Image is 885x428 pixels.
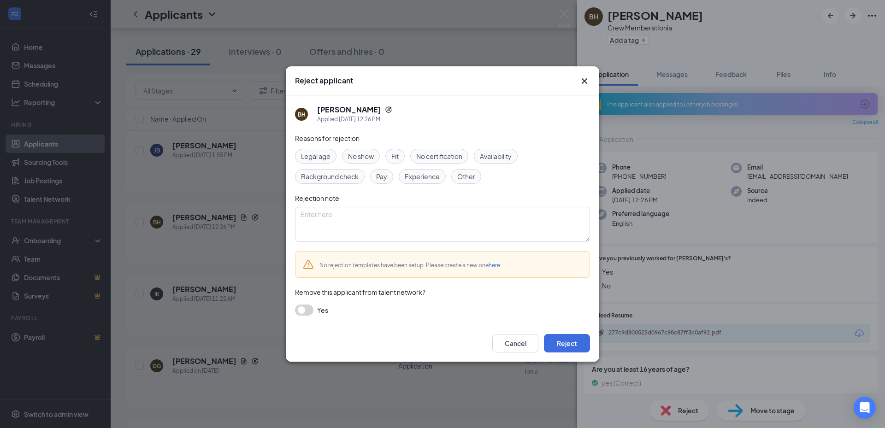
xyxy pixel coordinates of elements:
[295,194,339,202] span: Rejection note
[303,259,314,270] svg: Warning
[319,262,501,269] span: No rejection templates have been setup. Please create a new one .
[385,106,392,113] svg: Reapply
[391,151,399,161] span: Fit
[544,334,590,352] button: Reject
[295,134,360,142] span: Reasons for rejection
[579,76,590,87] svg: Cross
[317,305,328,316] span: Yes
[489,262,500,269] a: here
[317,105,381,115] h5: [PERSON_NAME]
[376,171,387,182] span: Pay
[295,288,425,296] span: Remove this applicant from talent network?
[416,151,462,161] span: No certification
[298,111,306,118] div: BH
[854,397,876,419] div: Open Intercom Messenger
[405,171,440,182] span: Experience
[348,151,374,161] span: No show
[480,151,512,161] span: Availability
[492,334,538,352] button: Cancel
[295,76,353,86] h3: Reject applicant
[457,171,475,182] span: Other
[579,76,590,87] button: Close
[301,171,359,182] span: Background check
[317,115,392,124] div: Applied [DATE] 12:26 PM
[301,151,330,161] span: Legal age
